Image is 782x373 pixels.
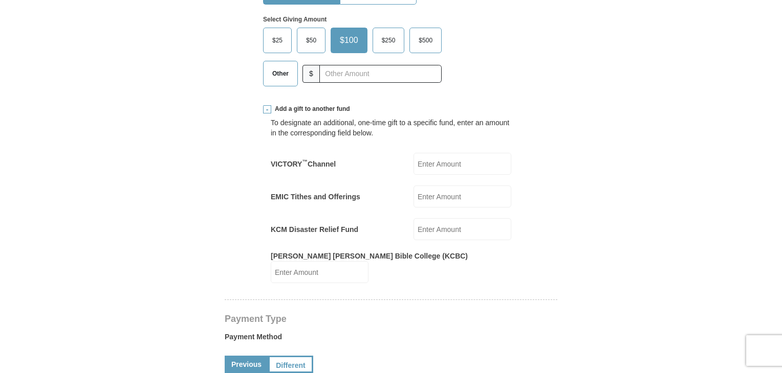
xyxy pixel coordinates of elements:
a: Previous [225,356,268,373]
span: $100 [335,33,363,48]
span: $ [302,65,320,83]
strong: Select Giving Amount [263,16,327,23]
span: Other [267,66,294,81]
h4: Payment Type [225,315,557,323]
span: Add a gift to another fund [271,105,350,113]
input: Enter Amount [414,153,511,175]
div: To designate an additional, one-time gift to a specific fund, enter an amount in the correspondin... [271,118,511,138]
label: VICTORY Channel [271,159,336,169]
span: $25 [267,33,288,48]
label: KCM Disaster Relief Fund [271,224,358,235]
label: Payment Method [225,332,557,347]
sup: ™ [302,158,308,165]
a: Different [268,356,313,373]
input: Other Amount [319,65,442,83]
label: [PERSON_NAME] [PERSON_NAME] Bible College (KCBC) [271,251,468,261]
label: EMIC Tithes and Offerings [271,192,360,202]
span: $250 [377,33,401,48]
span: $50 [301,33,321,48]
input: Enter Amount [271,261,368,283]
span: $500 [414,33,438,48]
input: Enter Amount [414,185,511,207]
input: Enter Amount [414,218,511,240]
